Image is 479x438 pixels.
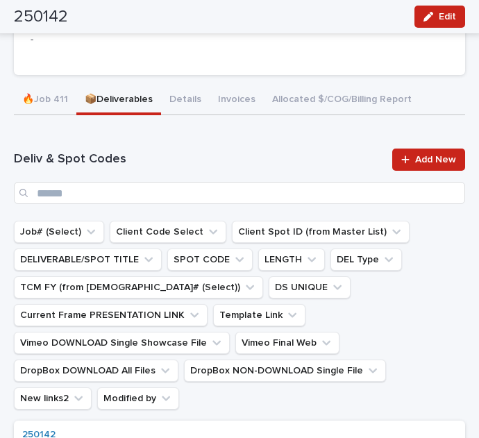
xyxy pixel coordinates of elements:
[269,276,351,298] button: DS UNIQUE
[167,249,253,271] button: SPOT CODE
[14,249,162,271] button: DELIVERABLE/SPOT TITLE
[14,182,465,204] input: Search
[213,304,305,326] button: Template Link
[439,12,456,22] span: Edit
[330,249,402,271] button: DEL Type
[14,7,68,27] h2: 250142
[14,387,92,410] button: New links2
[258,249,325,271] button: LENGTH
[232,221,410,243] button: Client Spot ID (from Master List)
[76,86,161,115] button: 📦Deliverables
[235,332,339,354] button: Vimeo Final Web
[14,304,208,326] button: Current Frame PRESENTATION LINK
[14,86,76,115] button: 🔥Job 411
[31,33,448,47] p: -
[14,276,263,298] button: TCM FY (from Job# (Select))
[14,151,384,168] h1: Deliv & Spot Codes
[97,387,179,410] button: Modified by
[264,86,420,115] button: Allocated $/COG/Billing Report
[392,149,465,171] a: Add New
[210,86,264,115] button: Invoices
[161,86,210,115] button: Details
[415,155,456,165] span: Add New
[14,221,104,243] button: Job# (Select)
[184,360,386,382] button: DropBox NON-DOWNLOAD Single File
[414,6,465,28] button: Edit
[110,221,226,243] button: Client Code Select
[14,332,230,354] button: Vimeo DOWNLOAD Single Showcase File
[14,360,178,382] button: DropBox DOWNLOAD All Files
